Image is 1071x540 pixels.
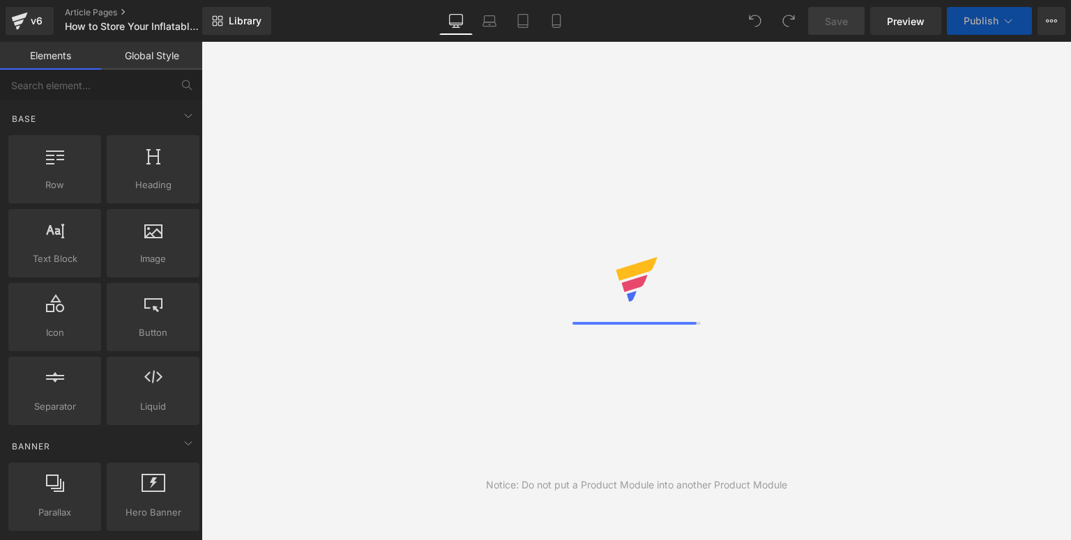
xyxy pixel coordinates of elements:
span: Preview [887,14,925,29]
span: Parallax [13,505,97,520]
button: More [1038,7,1065,35]
span: How to Store Your Inflatable Paddle Board: A Complete Guide for [DEMOGRAPHIC_DATA] [65,21,199,32]
div: v6 [28,12,45,30]
button: Redo [775,7,803,35]
div: Notice: Do not put a Product Module into another Product Module [486,477,787,493]
a: Desktop [439,7,473,35]
span: Banner [10,440,52,453]
button: Publish [947,7,1032,35]
span: Hero Banner [111,505,195,520]
span: Separator [13,399,97,414]
span: Heading [111,178,195,192]
a: Article Pages [65,7,225,18]
span: Base [10,112,38,125]
a: Global Style [101,42,202,70]
span: Text Block [13,252,97,266]
span: Save [825,14,848,29]
span: Row [13,178,97,192]
span: Image [111,252,195,266]
button: Undo [741,7,769,35]
a: Mobile [540,7,573,35]
span: Library [229,15,261,27]
span: Icon [13,325,97,340]
span: Publish [964,15,998,26]
span: Button [111,325,195,340]
a: New Library [202,7,271,35]
a: Tablet [506,7,540,35]
a: v6 [6,7,54,35]
a: Laptop [473,7,506,35]
a: Preview [870,7,941,35]
span: Liquid [111,399,195,414]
